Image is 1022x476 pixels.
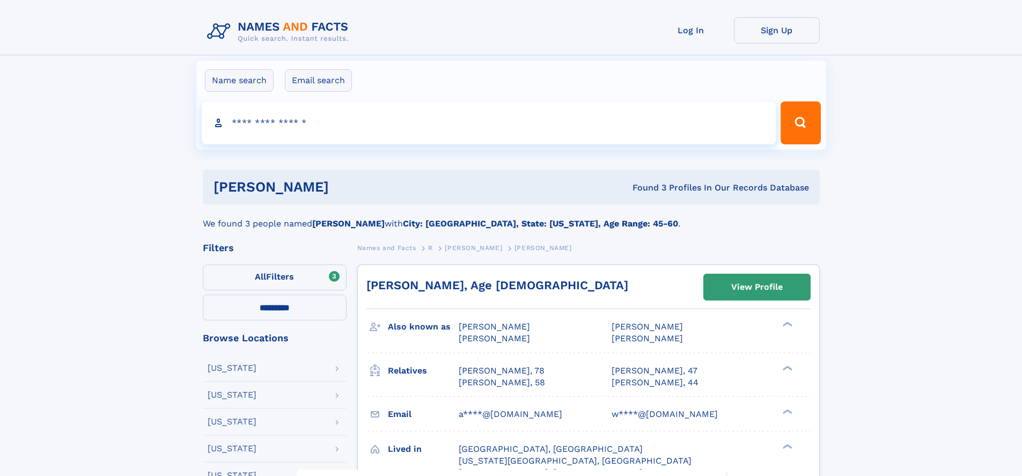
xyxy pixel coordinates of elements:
img: Logo Names and Facts [203,17,357,46]
h1: [PERSON_NAME] [214,180,481,194]
h3: Lived in [388,440,459,458]
a: [PERSON_NAME] [445,241,502,254]
b: [PERSON_NAME] [312,218,385,229]
div: [US_STATE] [208,364,256,372]
span: [PERSON_NAME] [514,244,572,252]
h3: Relatives [388,362,459,380]
div: ❯ [780,321,793,328]
a: [PERSON_NAME], Age [DEMOGRAPHIC_DATA] [366,279,628,292]
span: [PERSON_NAME] [445,244,502,252]
div: ❯ [780,364,793,371]
button: Search Button [781,101,820,144]
label: Email search [285,69,352,92]
span: [PERSON_NAME] [459,333,530,343]
a: Sign Up [734,17,820,43]
div: We found 3 people named with . [203,204,820,230]
input: search input [202,101,776,144]
a: [PERSON_NAME], 47 [612,365,697,377]
a: Names and Facts [357,241,416,254]
a: [PERSON_NAME], 58 [459,377,545,389]
span: [GEOGRAPHIC_DATA], [GEOGRAPHIC_DATA] [459,444,643,454]
a: [PERSON_NAME], 44 [612,377,699,389]
span: [PERSON_NAME] [612,333,683,343]
label: Name search [205,69,274,92]
a: [PERSON_NAME], 78 [459,365,545,377]
div: ❯ [780,443,793,450]
div: View Profile [731,275,783,299]
span: [PERSON_NAME] [459,321,530,332]
div: Found 3 Profiles In Our Records Database [481,182,809,194]
div: Filters [203,243,347,253]
h3: Email [388,405,459,423]
span: [PERSON_NAME] [612,321,683,332]
div: [US_STATE] [208,418,256,426]
a: View Profile [704,274,810,300]
span: All [255,272,266,282]
div: Browse Locations [203,333,347,343]
label: Filters [203,265,347,290]
h3: Also known as [388,318,459,336]
div: [US_STATE] [208,391,256,399]
span: [US_STATE][GEOGRAPHIC_DATA], [GEOGRAPHIC_DATA] [459,456,692,466]
div: [US_STATE] [208,444,256,453]
span: R [428,244,433,252]
a: Log In [648,17,734,43]
div: ❯ [780,408,793,415]
b: City: [GEOGRAPHIC_DATA], State: [US_STATE], Age Range: 45-60 [403,218,678,229]
a: R [428,241,433,254]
